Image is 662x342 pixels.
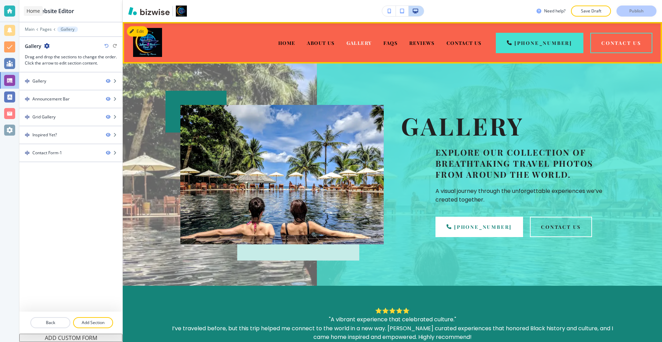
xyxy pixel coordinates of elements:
button: Main [25,27,34,32]
div: DragAnnouncement Bar [19,90,122,108]
span: FAQs [383,40,398,46]
span: Gallery [347,40,372,46]
button: Add Section [73,317,113,328]
p: Gallery [61,27,74,32]
img: 874f5a95806c57db032cf7ad2754c4b1.webp [180,105,384,244]
img: Travel Smart With Marva [133,28,162,57]
a: [PHONE_NUMBER] [435,217,523,237]
span: Reviews [409,40,435,46]
div: Inspired Yet? [32,132,57,138]
div: Grid Gallery [32,114,56,120]
p: Save Draft [580,8,602,14]
img: Drag [25,97,30,101]
button: ADD CUSTOM FORM [19,334,122,342]
p: Back [31,320,70,326]
div: DragContact Form-1 [19,144,122,162]
p: "A vibrant experience that celebrated culture." [164,315,621,324]
p: ⭐⭐⭐⭐⭐ [164,306,621,315]
h3: Drag and drop the sections to change the order. Click the arrow to edit section content. [25,54,117,66]
img: Bizwise Logo [128,7,170,15]
div: Gallery [32,78,46,84]
p: A visual journey through the unforgettable experiences we’ve created together. [435,187,604,204]
button: Save Draft [571,6,611,17]
h3: Need help? [544,8,565,14]
img: Drag [25,115,30,119]
p: I’ve traveled before, but this trip helped me connect to the world in a new way. [PERSON_NAME] cu... [164,324,621,342]
div: Announcement Bar [32,96,70,102]
h2: Gallery [25,42,41,50]
div: Contact Form-1 [32,150,62,156]
span: Home [278,40,295,46]
button: Pages [40,27,52,32]
img: Drag [25,79,30,84]
h2: Website Editor [36,7,74,15]
img: Drag [25,133,30,137]
button: Gallery [57,27,78,32]
p: Home [27,8,40,14]
div: DragInspired Yet? [19,126,122,144]
button: Edit [127,26,148,37]
h1: Gallery [401,112,604,140]
a: [PHONE_NUMBER] [496,33,583,53]
img: Drag [25,150,30,155]
span: Contact Us [447,40,482,46]
div: DragGallery [19,72,122,90]
h5: Explore our collection of breathtaking travel photos from around the world. [435,147,604,180]
button: Back [30,317,70,328]
span: About Us [307,40,334,46]
img: Your Logo [176,6,187,17]
div: DragGrid Gallery [19,108,122,126]
button: contact us [530,217,592,237]
button: Contact Us [590,33,652,53]
p: Add Section [74,320,112,326]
